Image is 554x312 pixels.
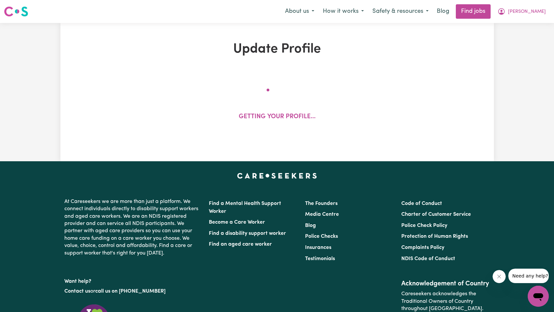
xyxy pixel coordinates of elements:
a: Find an aged care worker [209,242,272,247]
span: [PERSON_NAME] [508,8,546,15]
p: Getting your profile... [239,112,316,122]
a: Insurances [305,245,331,250]
iframe: Button to launch messaging window [528,286,549,307]
a: Become a Care Worker [209,220,265,225]
a: Blog [433,4,453,19]
a: Testimonials [305,256,335,261]
a: call us on [PHONE_NUMBER] [95,289,166,294]
a: Find jobs [456,4,491,19]
button: About us [281,5,319,18]
a: Police Checks [305,234,338,239]
a: Careseekers home page [237,173,317,178]
a: The Founders [305,201,338,206]
a: NDIS Code of Conduct [401,256,455,261]
a: Police Check Policy [401,223,447,228]
h2: Acknowledgement of Country [401,280,490,288]
a: Code of Conduct [401,201,442,206]
a: Find a disability support worker [209,231,286,236]
a: Blog [305,223,316,228]
a: Complaints Policy [401,245,444,250]
iframe: Close message [493,270,506,283]
a: Media Centre [305,212,339,217]
a: Careseekers logo [4,4,28,19]
p: or [64,285,201,298]
h1: Update Profile [137,41,418,57]
p: Want help? [64,275,201,285]
a: Contact us [64,289,90,294]
iframe: Message from company [508,269,549,283]
a: Protection of Human Rights [401,234,468,239]
button: How it works [319,5,368,18]
button: My Account [493,5,550,18]
button: Safety & resources [368,5,433,18]
a: Charter of Customer Service [401,212,471,217]
a: Find a Mental Health Support Worker [209,201,281,214]
p: At Careseekers we are more than just a platform. We connect individuals directly to disability su... [64,195,201,259]
img: Careseekers logo [4,6,28,17]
